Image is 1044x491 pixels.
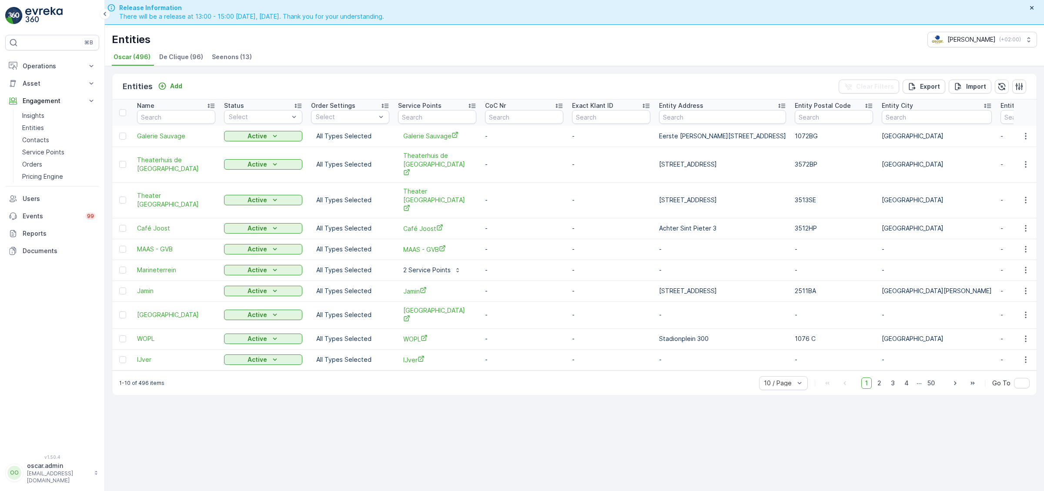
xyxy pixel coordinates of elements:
p: Stadionplein 300 [659,334,786,343]
p: All Types Selected [316,196,384,204]
p: - [572,334,650,343]
p: Achter Sint Pieter 3 [659,224,786,233]
button: Active [224,223,302,234]
span: There will be a release at 13:00 - 15:00 [DATE], [DATE]. Thank you for your understanding. [119,12,384,21]
span: 3 [887,377,899,389]
a: Insights [19,110,99,122]
p: Users [23,194,96,203]
p: - [572,196,650,204]
p: - [572,132,650,140]
p: - [485,355,563,364]
p: ... [917,377,922,389]
p: - [572,355,650,364]
button: 2 Service Points [398,263,466,277]
div: Toggle Row Selected [119,335,126,342]
input: Search [882,110,992,124]
p: - [659,266,786,274]
p: - [795,245,873,254]
p: - [572,245,650,254]
p: - [882,245,992,254]
p: Add [170,82,182,90]
span: Jamin [137,287,215,295]
a: IJver [403,355,471,364]
p: Service Points [22,148,64,157]
p: - [485,196,563,204]
p: - [795,355,873,364]
p: Entities [123,80,153,93]
p: - [882,311,992,319]
a: MAAS - GVB [403,245,471,254]
p: 1072BG [795,132,873,140]
p: Reports [23,229,96,238]
p: Active [248,266,267,274]
button: Active [224,286,302,296]
p: Select [316,113,376,121]
span: Café Joost [137,224,215,233]
p: - [485,160,563,169]
p: Name [137,101,154,110]
span: Theaterhuis de [GEOGRAPHIC_DATA] [403,151,471,178]
p: Documents [23,247,96,255]
p: Import [966,82,986,91]
p: - [572,266,650,274]
span: Go To [992,379,1011,387]
span: [GEOGRAPHIC_DATA] [403,306,471,324]
p: - [485,266,563,274]
p: Active [248,160,267,169]
p: ( +02:00 ) [999,36,1021,43]
button: Active [224,195,302,205]
p: Events [23,212,80,220]
p: 3512HP [795,224,873,233]
p: All Types Selected [316,132,384,140]
p: Entity City [882,101,913,110]
p: 2511BA [795,287,873,295]
button: Asset [5,75,99,92]
p: Active [248,355,267,364]
p: - [485,132,563,140]
p: CoC Nr [485,101,506,110]
p: ⌘B [84,39,93,46]
p: oscar.admin [27,461,90,470]
div: Toggle Row Selected [119,133,126,140]
p: Active [248,224,267,233]
button: Operations [5,57,99,75]
span: Galerie Sauvage [137,132,215,140]
input: Search [659,110,786,124]
p: Status [224,101,244,110]
button: Engagement [5,92,99,110]
a: IJver [137,355,215,364]
img: basis-logo_rgb2x.png [931,35,944,44]
p: [STREET_ADDRESS] [659,196,786,204]
p: Engagement [23,97,82,105]
p: - [572,311,650,319]
p: All Types Selected [316,245,384,254]
p: [STREET_ADDRESS] [659,160,786,169]
a: Galerie Sauvage [403,131,471,140]
p: Active [248,334,267,343]
div: Toggle Row Selected [119,225,126,232]
p: - [485,245,563,254]
p: - [882,355,992,364]
button: Active [224,265,302,275]
a: Marineterrein [137,266,215,274]
button: OOoscar.admin[EMAIL_ADDRESS][DOMAIN_NAME] [5,461,99,484]
span: 4 [900,377,913,389]
div: Toggle Row Selected [119,161,126,168]
button: Active [224,244,302,254]
a: Orders [19,158,99,170]
span: Release Information [119,3,384,12]
span: 50 [924,377,939,389]
p: Active [248,196,267,204]
p: [GEOGRAPHIC_DATA] [882,224,992,233]
button: Export [903,80,945,94]
span: [GEOGRAPHIC_DATA] [137,311,215,319]
button: [PERSON_NAME](+02:00) [927,32,1037,47]
p: Clear Filters [856,82,894,91]
span: 1 [861,377,872,389]
a: Documents [5,242,99,260]
input: Search [398,110,476,124]
a: Pricing Engine [19,170,99,183]
p: All Types Selected [316,334,384,343]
